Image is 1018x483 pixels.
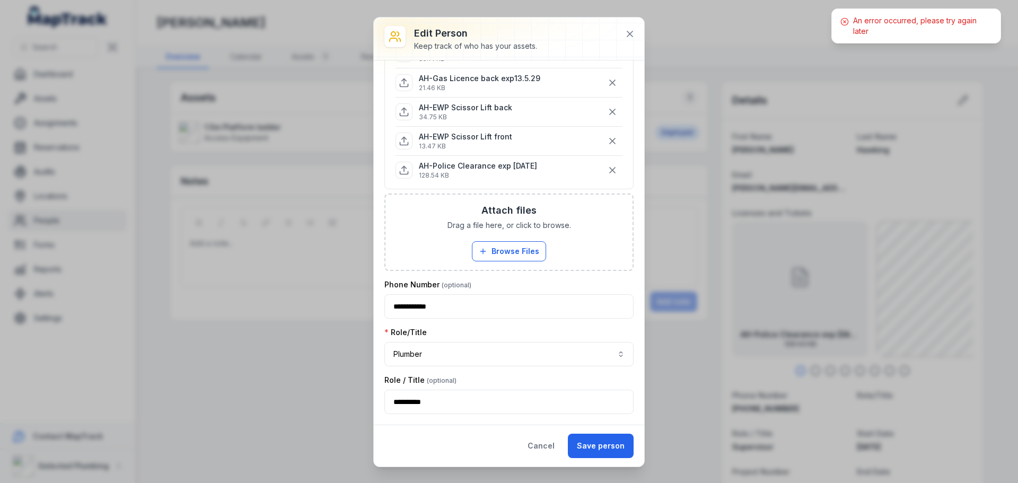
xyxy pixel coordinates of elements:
span: Drag a file here, or click to browse. [447,220,571,231]
label: Start Date [384,423,453,433]
p: AH-Gas Licence back exp13.5.29 [419,73,540,84]
h3: Edit person [414,26,537,41]
label: Phone Number [384,279,471,290]
p: AH-EWP Scissor Lift front [419,131,512,142]
p: AH-EWP Scissor Lift back [419,102,512,113]
p: 128.54 KB [419,171,537,180]
p: 34.75 KB [419,113,512,121]
button: Plumber [384,342,634,366]
label: Role/Title [384,327,427,338]
p: AH-Police Clearance exp [DATE] [419,161,537,171]
button: Cancel [519,434,564,458]
button: Browse Files [472,241,546,261]
h3: Attach files [481,203,537,218]
div: Keep track of who has your assets. [414,41,537,51]
button: Save person [568,434,634,458]
p: 21.46 KB [419,84,540,92]
label: Role / Title [384,375,457,385]
p: An error occurred, please try again later [853,15,992,37]
p: 13.47 KB [419,142,512,151]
